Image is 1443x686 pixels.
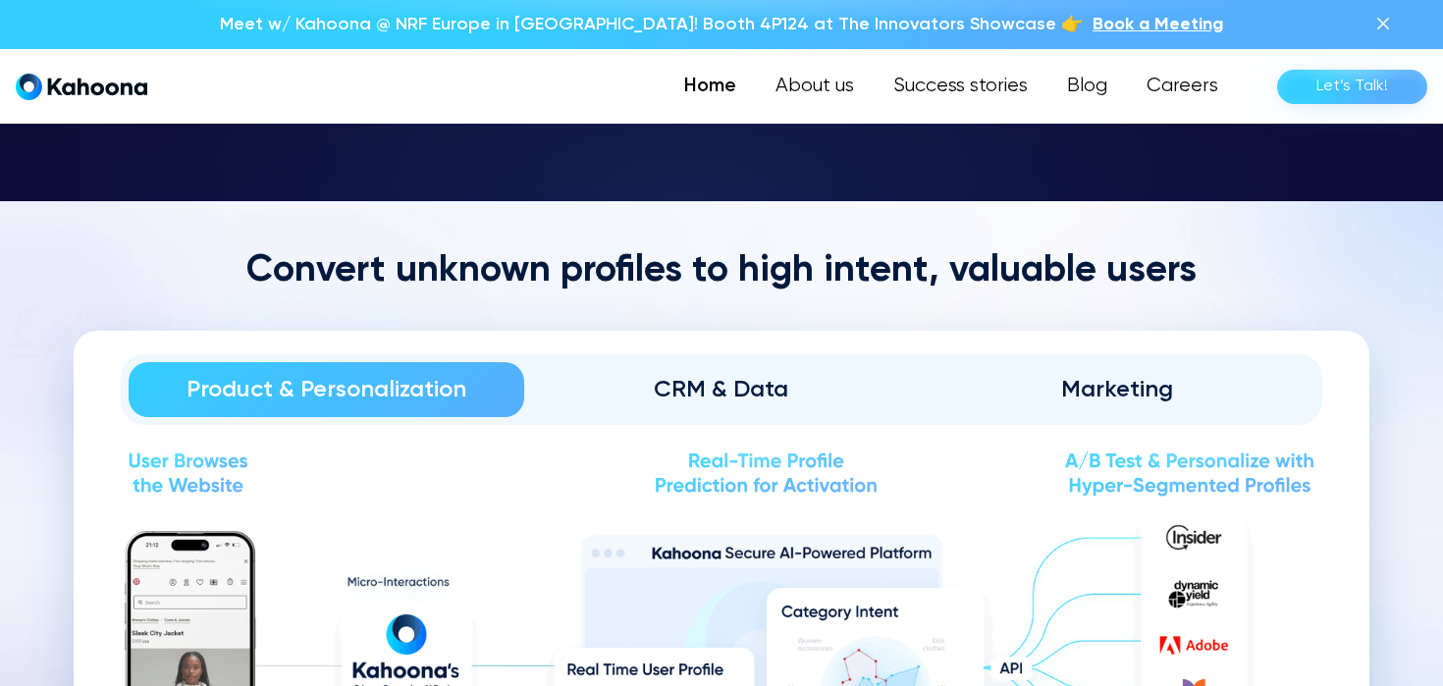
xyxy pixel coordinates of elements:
h2: Convert unknown profiles to high intent, valuable users [74,248,1369,295]
a: home [16,73,147,101]
div: Let’s Talk! [1316,71,1388,102]
div: CRM & Data [552,374,892,405]
div: Marketing [946,374,1287,405]
a: Let’s Talk! [1277,70,1427,104]
a: Book a Meeting [1093,12,1223,37]
a: Success stories [874,67,1047,106]
a: About us [756,67,874,106]
a: Careers [1127,67,1238,106]
a: Blog [1047,67,1127,106]
p: Meet w/ Kahoona @ NRF Europe in [GEOGRAPHIC_DATA]! Booth 4P124 at The Innovators Showcase 👉 [220,12,1083,37]
a: Home [665,67,756,106]
span: Book a Meeting [1093,16,1223,33]
div: Product & Personalization [156,374,497,405]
